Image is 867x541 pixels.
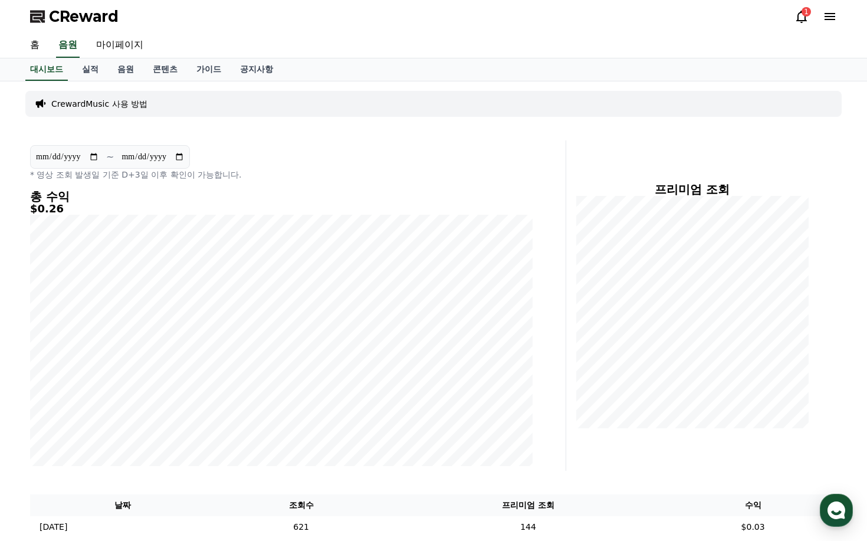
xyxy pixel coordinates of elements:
a: 마이페이지 [87,33,153,58]
a: 가이드 [187,58,231,81]
a: 대시보드 [25,58,68,81]
a: 공지사항 [231,58,283,81]
div: 1 [802,7,811,17]
a: CrewardMusic 사용 방법 [51,98,147,110]
a: 음원 [56,33,80,58]
p: * 영상 조회 발생일 기준 D+3일 이후 확인이 가능합니다. [30,169,533,181]
th: 프리미엄 조회 [387,494,669,516]
h5: $0.26 [30,203,533,215]
td: 621 [215,516,387,538]
th: 조회수 [215,494,387,516]
span: CReward [49,7,119,26]
a: CReward [30,7,119,26]
a: 실적 [73,58,108,81]
td: 144 [387,516,669,538]
a: 1 [794,9,809,24]
p: [DATE] [40,521,67,533]
a: 콘텐츠 [143,58,187,81]
h4: 프리미엄 조회 [576,183,809,196]
th: 날짜 [30,494,215,516]
h4: 총 수익 [30,190,533,203]
a: 홈 [21,33,49,58]
th: 수익 [669,494,837,516]
td: $0.03 [669,516,837,538]
p: ~ [106,150,114,164]
a: 음원 [108,58,143,81]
